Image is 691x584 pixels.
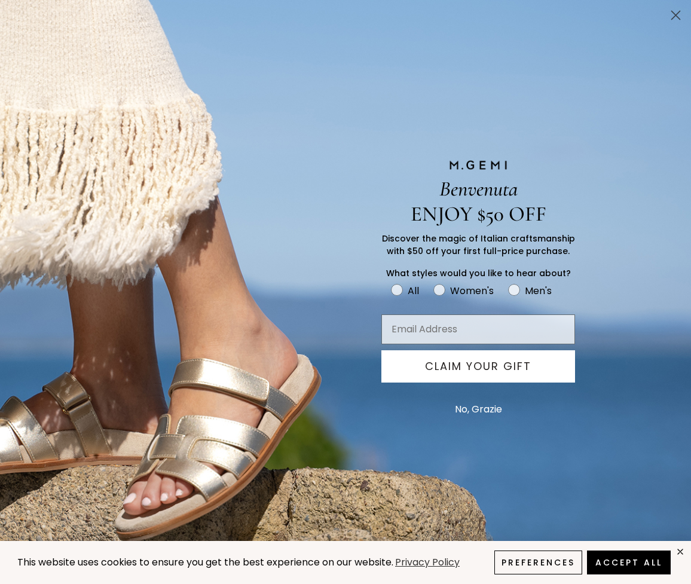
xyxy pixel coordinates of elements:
[386,267,571,279] span: What styles would you like to hear about?
[449,395,508,424] button: No, Grazie
[494,551,582,574] button: Preferences
[587,551,671,574] button: Accept All
[411,201,546,227] span: ENJOY $50 OFF
[381,314,575,344] input: Email Address
[17,555,393,569] span: This website uses cookies to ensure you get the best experience on our website.
[439,176,518,201] span: Benvenuta
[448,160,508,170] img: M.GEMI
[525,283,552,298] div: Men's
[381,350,575,383] button: CLAIM YOUR GIFT
[665,5,686,26] button: Close dialog
[408,283,419,298] div: All
[393,555,461,570] a: Privacy Policy (opens in a new tab)
[450,283,494,298] div: Women's
[382,233,575,257] span: Discover the magic of Italian craftsmanship with $50 off your first full-price purchase.
[675,547,685,557] div: close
